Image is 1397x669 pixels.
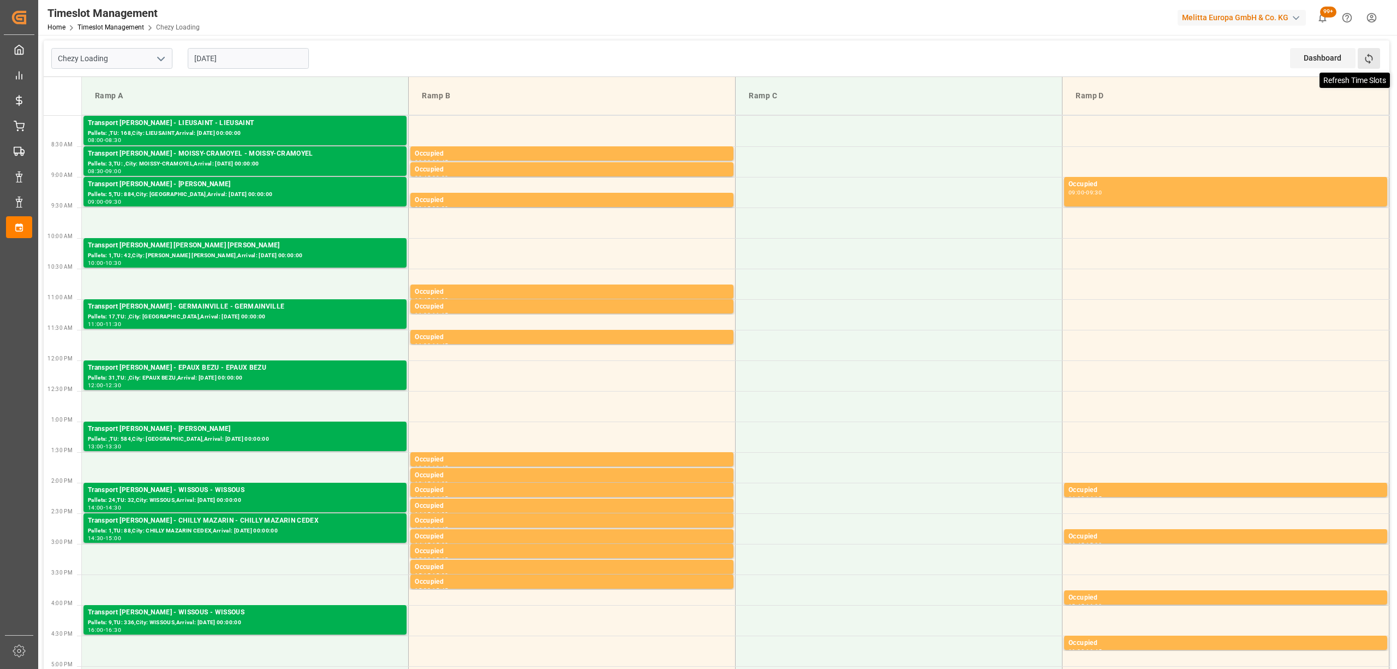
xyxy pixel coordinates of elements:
div: 16:00 [88,627,104,632]
div: Occupied [415,516,729,526]
div: Pallets: 3,TU: ,City: MOISSY-CRAMOYEL,Arrival: [DATE] 00:00:00 [88,159,402,169]
div: 09:00 [88,199,104,204]
div: - [431,481,432,486]
div: Pallets: 5,TU: 884,City: [GEOGRAPHIC_DATA],Arrival: [DATE] 00:00:00 [88,190,402,199]
div: 14:00 [88,505,104,510]
div: 14:30 [105,505,121,510]
div: 11:00 [88,322,104,327]
button: Melitta Europa GmbH & Co. KG [1178,7,1310,28]
div: 14:30 [415,526,431,531]
div: - [104,199,105,204]
div: 13:45 [432,465,448,470]
div: Occupied [415,470,729,481]
div: Occupied [415,195,729,206]
div: 16:30 [105,627,121,632]
div: - [1084,542,1086,547]
span: 10:30 AM [47,264,73,270]
div: 10:45 [415,298,431,303]
div: - [1084,603,1086,608]
span: 4:00 PM [51,600,73,606]
div: Occupied [1068,531,1383,542]
div: 09:00 [1068,190,1084,195]
div: - [431,496,432,501]
div: - [104,505,105,510]
div: 15:15 [415,573,431,578]
div: 13:00 [88,444,104,449]
div: Transport [PERSON_NAME] - [PERSON_NAME] [88,424,402,435]
div: 09:30 [1086,190,1102,195]
div: - [431,465,432,470]
input: DD-MM-YYYY [188,48,309,69]
button: show 109 new notifications [1310,5,1335,30]
div: - [431,312,432,317]
div: - [431,343,432,348]
div: - [104,261,105,265]
div: 09:30 [432,206,448,211]
div: 11:15 [432,312,448,317]
div: - [104,138,105,143]
div: Occupied [1068,485,1383,496]
div: Transport [PERSON_NAME] - [PERSON_NAME] [88,179,402,190]
div: 15:45 [432,588,448,593]
div: 14:15 [1086,496,1102,501]
div: Timeslot Management [47,5,200,21]
div: 15:00 [415,557,431,562]
div: 08:00 [88,138,104,143]
div: Pallets: ,TU: 168,City: LIEUSAINT,Arrival: [DATE] 00:00:00 [88,129,402,138]
a: Home [47,23,65,31]
div: 09:00 [105,169,121,174]
div: Dashboard [1290,48,1356,68]
div: - [104,444,105,449]
div: 12:00 [88,383,104,388]
div: Transport [PERSON_NAME] - MOISSY-CRAMOYEL - MOISSY-CRAMOYEL [88,149,402,159]
div: 14:30 [88,536,104,541]
div: Pallets: 1,TU: 88,City: CHILLY MAZARIN CEDEX,Arrival: [DATE] 00:00:00 [88,526,402,536]
div: 14:45 [415,542,431,547]
div: 11:00 [432,298,448,303]
div: 15:45 [1068,603,1084,608]
div: Occupied [415,301,729,312]
div: 10:30 [105,261,121,265]
div: 14:15 [432,496,448,501]
div: 16:00 [1086,603,1102,608]
div: Pallets: ,TU: 584,City: [GEOGRAPHIC_DATA],Arrival: [DATE] 00:00:00 [88,435,402,444]
div: Ramp C [744,86,1053,106]
div: Transport [PERSON_NAME] - LIEUSAINT - LIEUSAINT [88,118,402,129]
div: - [1084,649,1086,654]
div: 11:00 [415,312,431,317]
div: - [431,298,432,303]
input: Type to search/select [51,48,172,69]
button: open menu [152,50,169,67]
div: 16:45 [1086,649,1102,654]
div: Ramp D [1071,86,1380,106]
div: 09:15 [415,206,431,211]
div: Occupied [415,577,729,588]
div: - [104,627,105,632]
div: - [431,512,432,517]
div: - [1084,190,1086,195]
div: 14:00 [415,496,431,501]
div: 14:15 [415,512,431,517]
div: Pallets: 24,TU: 32,City: WISSOUS,Arrival: [DATE] 00:00:00 [88,496,402,505]
div: 09:30 [105,199,121,204]
div: - [431,206,432,211]
div: Transport [PERSON_NAME] - GERMAINVILLE - GERMAINVILLE [88,301,402,312]
button: Help Center [1335,5,1359,30]
span: 3:30 PM [51,570,73,576]
span: 1:30 PM [51,447,73,453]
div: 14:45 [1068,542,1084,547]
div: - [104,383,105,388]
div: Occupied [1068,593,1383,603]
span: 9:00 AM [51,172,73,178]
span: 1:00 PM [51,417,73,423]
div: Occupied [415,287,729,298]
div: 15:00 [1086,542,1102,547]
div: 12:30 [105,383,121,388]
div: 09:00 [432,175,448,180]
div: 11:30 [105,322,121,327]
div: 15:15 [432,557,448,562]
div: Pallets: 9,TU: 336,City: WISSOUS,Arrival: [DATE] 00:00:00 [88,618,402,627]
div: 13:30 [105,444,121,449]
a: Timeslot Management [77,23,144,31]
span: 8:30 AM [51,141,73,147]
